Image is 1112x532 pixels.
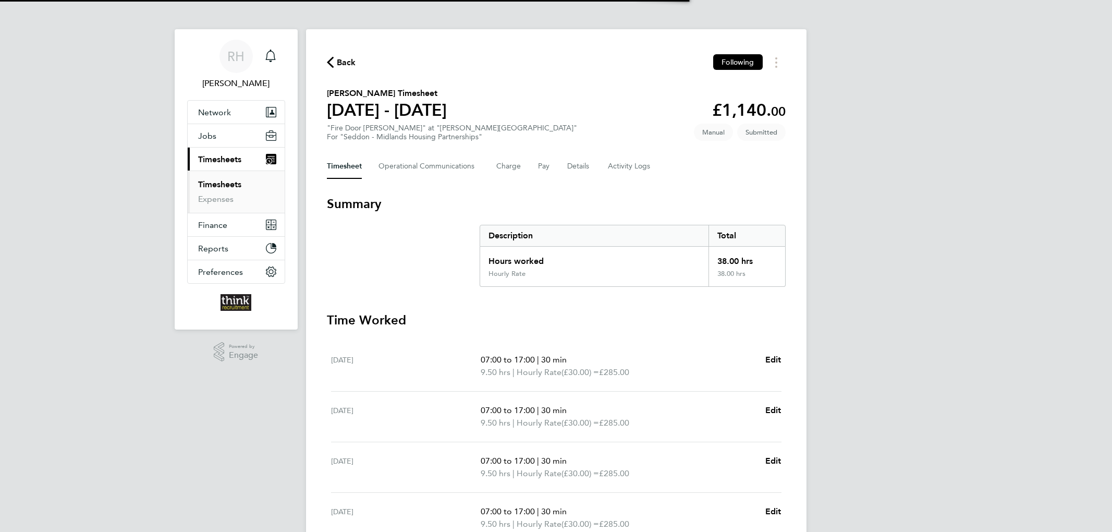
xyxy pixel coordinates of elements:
span: Edit [765,355,781,365]
span: | [537,355,539,365]
span: Finance [198,220,227,230]
span: 9.50 hrs [481,468,510,478]
span: (£30.00) = [561,418,599,428]
div: Hours worked [480,247,709,270]
span: Engage [229,351,258,360]
span: 30 min [541,355,567,365]
span: Roxanne Hayes [187,77,285,90]
span: Hourly Rate [517,417,561,429]
div: Timesheets [188,171,285,213]
span: 07:00 to 17:00 [481,405,535,415]
span: £285.00 [599,519,629,529]
button: Finance [188,213,285,236]
div: Description [480,225,709,246]
a: Go to home page [187,294,285,311]
h1: [DATE] - [DATE] [327,100,447,120]
span: 9.50 hrs [481,418,510,428]
a: Timesheets [198,179,241,189]
span: (£30.00) = [561,519,599,529]
span: Timesheets [198,154,241,164]
h3: Summary [327,196,786,212]
span: Hourly Rate [517,467,561,480]
div: For "Seddon - Midlands Housing Partnerships" [327,132,577,141]
button: Back [327,56,356,69]
img: thinkrecruitment-logo-retina.png [221,294,252,311]
div: Hourly Rate [488,270,526,278]
span: This timesheet is Submitted. [737,124,786,141]
div: 38.00 hrs [708,270,785,286]
span: 07:00 to 17:00 [481,456,535,466]
h2: [PERSON_NAME] Timesheet [327,87,447,100]
span: Hourly Rate [517,366,561,379]
button: Timesheets Menu [767,54,786,70]
span: 9.50 hrs [481,519,510,529]
a: Edit [765,455,781,467]
div: Summary [480,225,786,287]
a: Edit [765,354,781,366]
span: Reports [198,244,228,253]
span: Back [337,56,356,69]
nav: Main navigation [175,29,298,330]
div: [DATE] [331,404,481,429]
button: Jobs [188,124,285,147]
div: "Fire Door [PERSON_NAME]" at "[PERSON_NAME][GEOGRAPHIC_DATA]" [327,124,577,141]
button: Preferences [188,260,285,283]
span: Edit [765,405,781,415]
span: 30 min [541,405,567,415]
span: Powered by [229,342,258,351]
div: Total [708,225,785,246]
span: RH [227,50,245,63]
span: £285.00 [599,468,629,478]
span: (£30.00) = [561,468,599,478]
span: 9.50 hrs [481,367,510,377]
span: | [537,405,539,415]
button: Pay [538,154,551,179]
span: | [537,506,539,516]
button: Timesheet [327,154,362,179]
span: | [537,456,539,466]
div: [DATE] [331,505,481,530]
button: Charge [496,154,521,179]
span: Following [722,57,754,67]
button: Network [188,101,285,124]
button: Operational Communications [378,154,480,179]
a: Powered byEngage [214,342,258,362]
a: Expenses [198,194,234,204]
button: Details [567,154,591,179]
span: This timesheet was manually created. [694,124,733,141]
div: [DATE] [331,455,481,480]
span: 07:00 to 17:00 [481,355,535,365]
span: £285.00 [599,418,629,428]
button: Timesheets [188,148,285,171]
span: £285.00 [599,367,629,377]
span: Hourly Rate [517,518,561,530]
span: Edit [765,506,781,516]
a: Edit [765,505,781,518]
span: 00 [771,104,786,119]
span: | [512,519,515,529]
span: 07:00 to 17:00 [481,506,535,516]
div: 38.00 hrs [708,247,785,270]
span: Preferences [198,267,243,277]
button: Activity Logs [608,154,652,179]
span: 30 min [541,506,567,516]
span: Network [198,107,231,117]
button: Reports [188,237,285,260]
a: Edit [765,404,781,417]
a: RH[PERSON_NAME] [187,40,285,90]
div: [DATE] [331,354,481,379]
span: (£30.00) = [561,367,599,377]
button: Following [713,54,762,70]
h3: Time Worked [327,312,786,329]
app-decimal: £1,140. [712,100,786,120]
span: Jobs [198,131,216,141]
span: | [512,367,515,377]
span: 30 min [541,456,567,466]
span: | [512,468,515,478]
span: Edit [765,456,781,466]
span: | [512,418,515,428]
